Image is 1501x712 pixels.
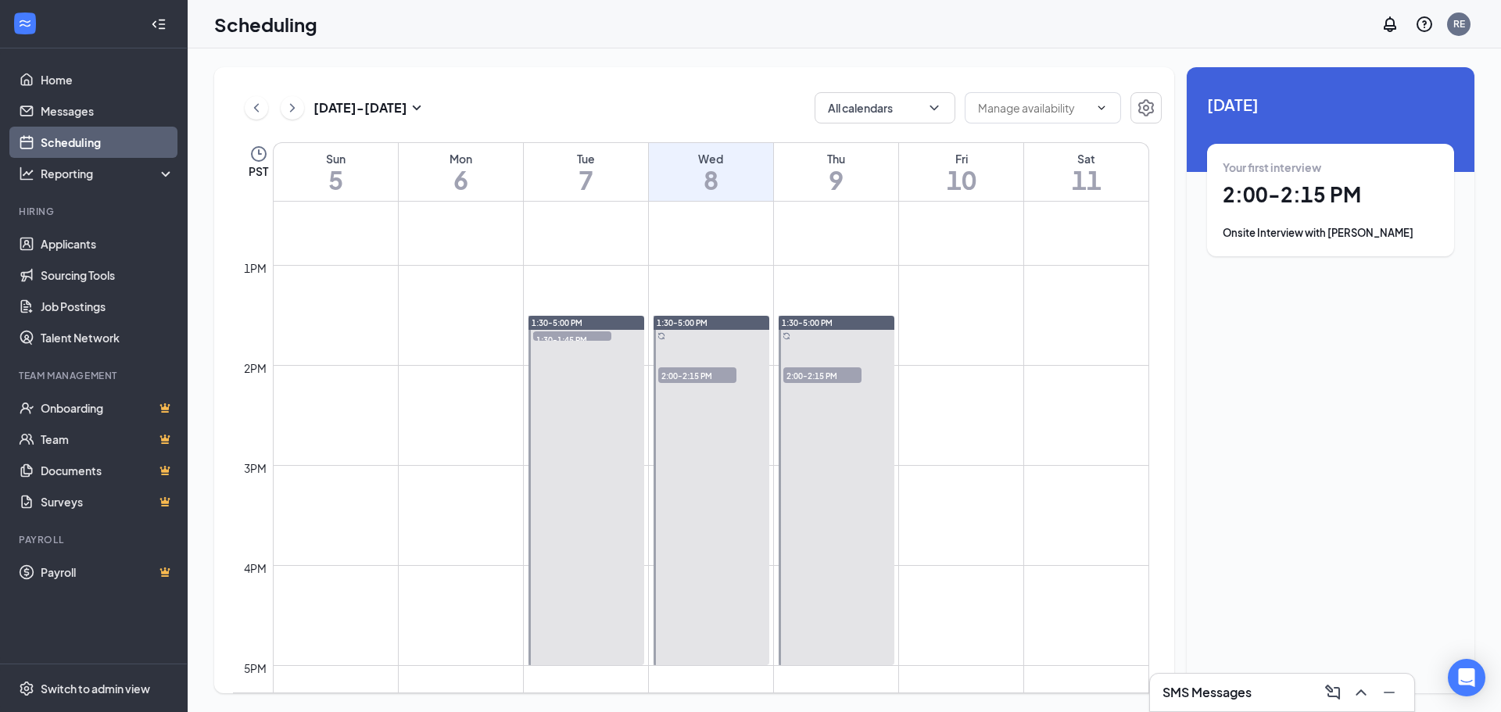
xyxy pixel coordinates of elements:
[41,455,174,486] a: DocumentsCrown
[41,424,174,455] a: TeamCrown
[524,143,648,201] a: October 7, 2025
[41,681,150,696] div: Switch to admin view
[41,166,175,181] div: Reporting
[241,360,270,377] div: 2pm
[399,166,523,193] h1: 6
[1448,659,1485,696] div: Open Intercom Messenger
[926,100,942,116] svg: ChevronDown
[1207,92,1454,116] span: [DATE]
[249,145,268,163] svg: Clock
[274,143,398,201] a: October 5, 2025
[41,228,174,259] a: Applicants
[151,16,167,32] svg: Collapse
[899,151,1023,166] div: Fri
[17,16,33,31] svg: WorkstreamLogo
[19,166,34,181] svg: Analysis
[41,291,174,322] a: Job Postings
[774,166,898,193] h1: 9
[19,681,34,696] svg: Settings
[274,166,398,193] h1: 5
[1024,166,1148,193] h1: 11
[1130,92,1162,123] button: Settings
[978,99,1089,116] input: Manage availability
[1453,17,1465,30] div: RE
[532,317,582,328] span: 1:30-5:00 PM
[1024,143,1148,201] a: October 11, 2025
[41,64,174,95] a: Home
[241,560,270,577] div: 4pm
[399,151,523,166] div: Mon
[649,151,773,166] div: Wed
[1377,680,1402,705] button: Minimize
[533,331,611,347] span: 1:30-1:45 PM
[241,660,270,677] div: 5pm
[524,151,648,166] div: Tue
[41,392,174,424] a: OnboardingCrown
[399,143,523,201] a: October 6, 2025
[1162,684,1252,701] h3: SMS Messages
[1095,102,1108,114] svg: ChevronDown
[1324,683,1342,702] svg: ComposeMessage
[1024,151,1148,166] div: Sat
[281,96,304,120] button: ChevronRight
[649,166,773,193] h1: 8
[245,96,268,120] button: ChevronLeft
[249,163,268,179] span: PST
[658,367,736,383] span: 2:00-2:15 PM
[899,143,1023,201] a: October 10, 2025
[1320,680,1345,705] button: ComposeMessage
[774,151,898,166] div: Thu
[1349,680,1374,705] button: ChevronUp
[249,98,264,117] svg: ChevronLeft
[782,317,833,328] span: 1:30-5:00 PM
[1223,159,1438,175] div: Your first interview
[214,11,317,38] h1: Scheduling
[241,259,270,277] div: 1pm
[774,143,898,201] a: October 9, 2025
[899,166,1023,193] h1: 10
[19,369,171,382] div: Team Management
[1415,15,1434,34] svg: QuestionInfo
[274,151,398,166] div: Sun
[285,98,300,117] svg: ChevronRight
[1352,683,1370,702] svg: ChevronUp
[657,317,708,328] span: 1:30-5:00 PM
[19,205,171,218] div: Hiring
[407,98,426,117] svg: SmallChevronDown
[524,166,648,193] h1: 7
[41,556,174,588] a: PayrollCrown
[815,92,955,123] button: All calendarsChevronDown
[241,460,270,477] div: 3pm
[41,95,174,127] a: Messages
[1223,181,1438,208] h1: 2:00 - 2:15 PM
[1380,683,1399,702] svg: Minimize
[1137,98,1155,117] svg: Settings
[649,143,773,201] a: October 8, 2025
[783,367,862,383] span: 2:00-2:15 PM
[41,486,174,517] a: SurveysCrown
[1381,15,1399,34] svg: Notifications
[41,127,174,158] a: Scheduling
[313,99,407,116] h3: [DATE] - [DATE]
[41,259,174,291] a: Sourcing Tools
[41,322,174,353] a: Talent Network
[783,332,790,340] svg: Sync
[657,332,665,340] svg: Sync
[19,533,171,546] div: Payroll
[1223,225,1438,241] div: Onsite Interview with [PERSON_NAME]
